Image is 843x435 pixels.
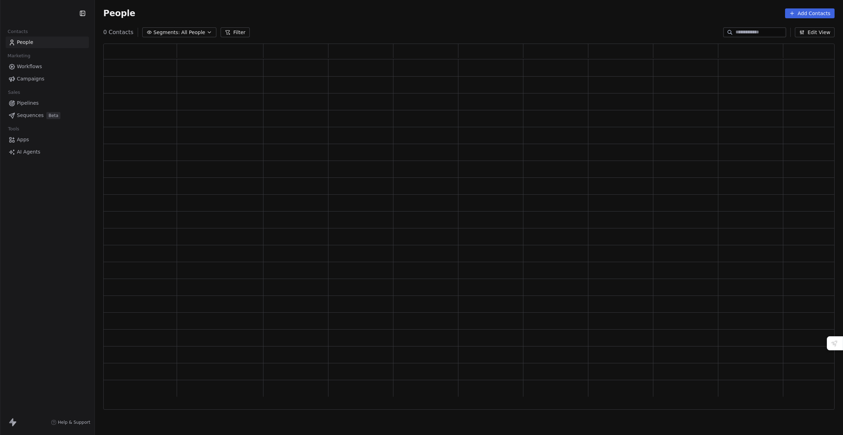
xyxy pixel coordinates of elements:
[795,27,835,37] button: Edit View
[6,37,89,48] a: People
[17,99,39,107] span: Pipelines
[181,29,205,36] span: All People
[51,420,90,425] a: Help & Support
[17,136,29,143] span: Apps
[5,26,31,37] span: Contacts
[6,134,89,145] a: Apps
[6,97,89,109] a: Pipelines
[103,8,135,19] span: People
[6,61,89,72] a: Workflows
[153,29,180,36] span: Segments:
[46,112,60,119] span: Beta
[785,8,835,18] button: Add Contacts
[17,112,44,119] span: Sequences
[5,87,23,98] span: Sales
[17,148,40,156] span: AI Agents
[58,420,90,425] span: Help & Support
[17,63,42,70] span: Workflows
[6,110,89,121] a: SequencesBeta
[6,146,89,158] a: AI Agents
[103,28,133,37] span: 0 Contacts
[5,124,22,134] span: Tools
[6,73,89,85] a: Campaigns
[17,39,33,46] span: People
[17,75,44,83] span: Campaigns
[5,51,33,61] span: Marketing
[221,27,250,37] button: Filter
